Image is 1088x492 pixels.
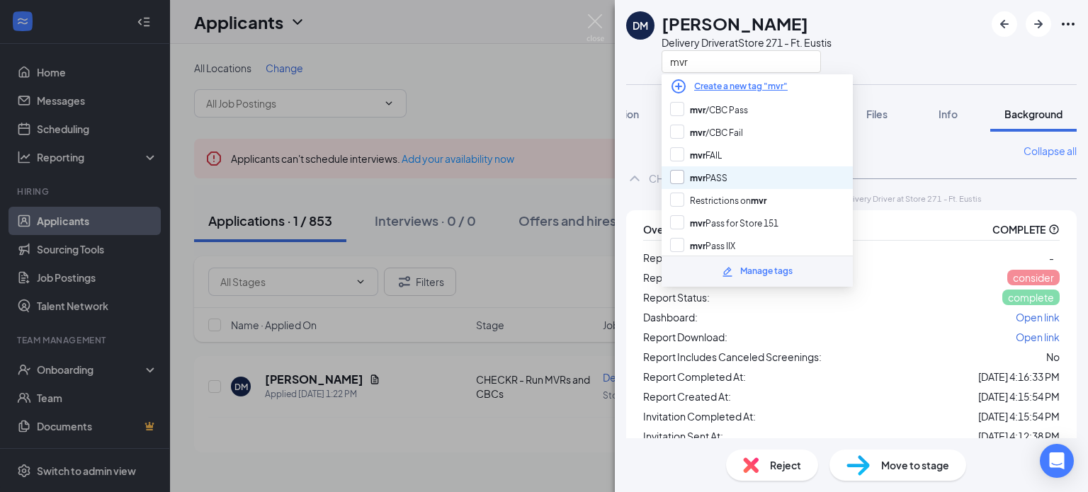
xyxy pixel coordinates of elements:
span: Report Download: [643,329,727,345]
span: Report Completed At: [643,369,746,384]
span: Report Includes Canceled Screenings: [643,349,822,365]
span: [DATE] 4:15:54 PM [978,408,1060,424]
div: No [1046,349,1060,365]
span: - [1049,251,1054,264]
span: Reject [770,457,801,473]
span: Background [1004,108,1062,120]
span: [DATE] 4:12:38 PM [978,428,1060,444]
span: Invitation Completed At: [643,408,756,424]
span: Info [939,108,958,120]
svg: ChevronUp [626,170,643,187]
svg: ArrowRight [1030,16,1047,33]
span: Report Created At: [643,389,731,404]
svg: Pencil [722,266,733,278]
svg: PlusCircle [670,78,687,95]
span: consider [1013,271,1054,284]
div: Delivery Driver at Store 271 - Ft. Eustis [662,35,832,50]
a: Open link [1016,309,1060,325]
span: Move to stage [881,457,949,473]
span: complete [1008,291,1054,304]
a: Create a new tag "mvr" [694,80,788,93]
h1: [PERSON_NAME] [662,11,808,35]
span: Report Status: [643,290,710,305]
span: Report Result: [643,270,709,285]
a: Open link [1016,329,1060,345]
div: Open Intercom Messenger [1040,444,1074,478]
svg: ArrowLeftNew [996,16,1013,33]
span: Dashboard: [643,309,698,325]
span: Open link [1016,331,1060,343]
span: Report Adjudication: [643,250,738,265]
span: [DATE] 4:15:54 PM [978,389,1060,404]
button: ArrowLeftNew [992,11,1017,37]
div: Manage tags [740,265,793,278]
span: [DATE] 4:16:33 PM [978,369,1060,384]
span: Open link [1016,311,1060,324]
div: CHECKR - Run MVRs and CBCs [649,171,792,185]
svg: QuestionInfo [1048,224,1060,235]
span: Overall [643,222,677,237]
span: Files [866,108,888,120]
span: COMPLETE [992,222,1045,237]
div: DM [633,18,648,33]
svg: Ellipses [1060,16,1077,33]
button: ArrowRight [1026,11,1051,37]
span: Invitation Sent At: [643,428,723,444]
a: Collapse all [1024,143,1077,159]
